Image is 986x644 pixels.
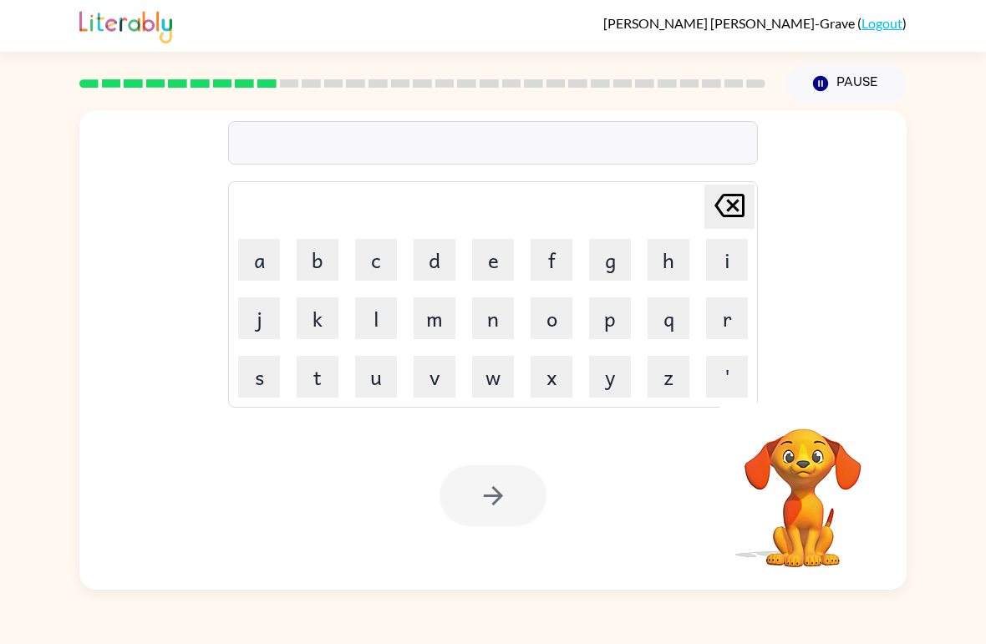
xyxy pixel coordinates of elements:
[719,403,887,570] video: Your browser must support playing .mp4 files to use Literably. Please try using another browser.
[531,356,572,398] button: x
[785,64,907,103] button: Pause
[414,239,455,281] button: d
[414,356,455,398] button: v
[472,297,514,339] button: n
[238,356,280,398] button: s
[648,297,689,339] button: q
[472,356,514,398] button: w
[79,7,172,43] img: Literably
[297,239,338,281] button: b
[531,297,572,339] button: o
[589,297,631,339] button: p
[589,356,631,398] button: y
[603,15,907,31] div: ( )
[861,15,902,31] a: Logout
[472,239,514,281] button: e
[648,239,689,281] button: h
[297,356,338,398] button: t
[355,297,397,339] button: l
[238,297,280,339] button: j
[603,15,857,31] span: [PERSON_NAME] [PERSON_NAME]-Grave
[706,239,748,281] button: i
[706,356,748,398] button: '
[589,239,631,281] button: g
[706,297,748,339] button: r
[355,356,397,398] button: u
[648,356,689,398] button: z
[355,239,397,281] button: c
[297,297,338,339] button: k
[531,239,572,281] button: f
[238,239,280,281] button: a
[414,297,455,339] button: m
